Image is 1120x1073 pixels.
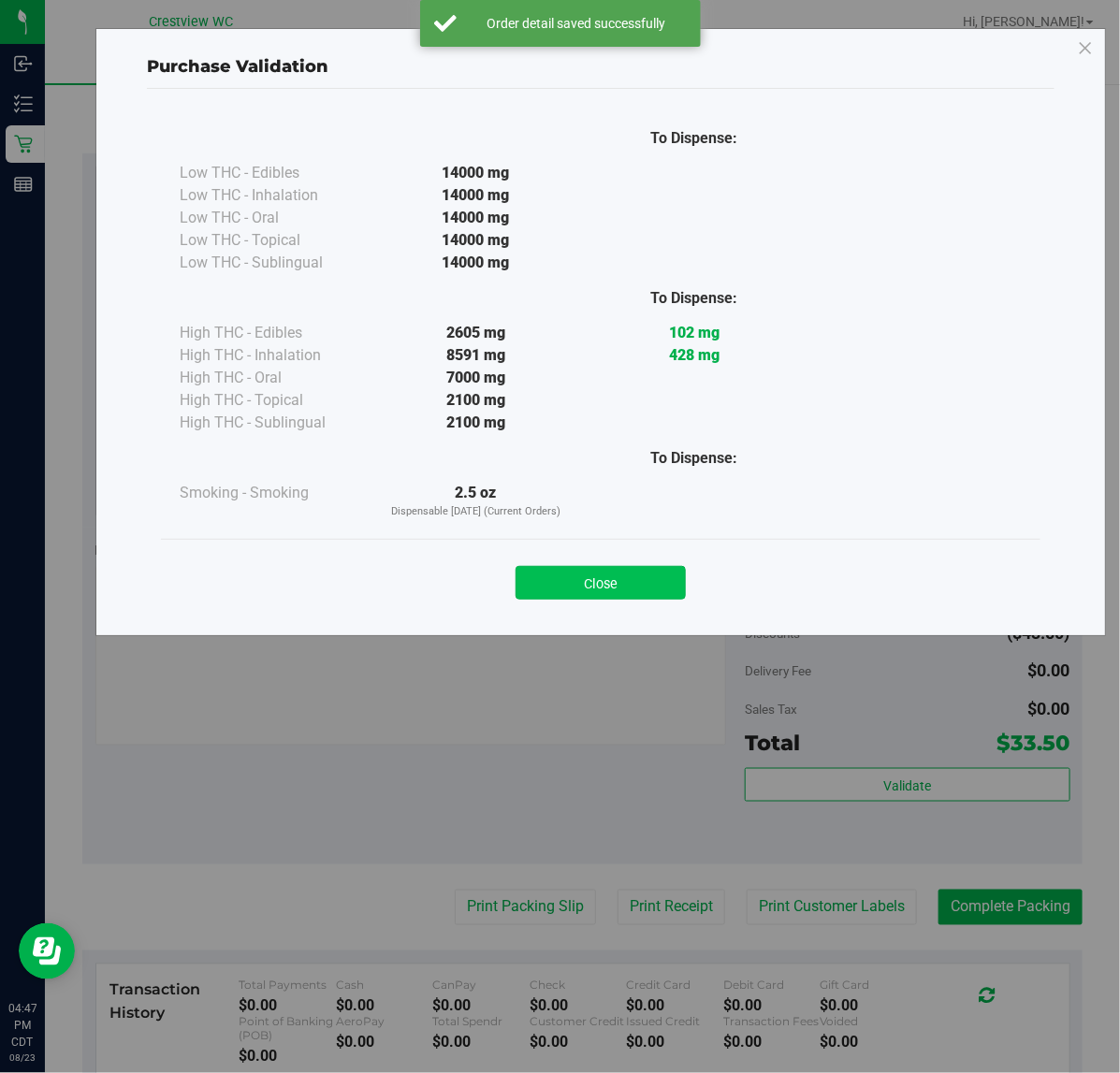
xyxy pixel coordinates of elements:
div: Low THC - Inhalation [180,184,367,207]
div: 2605 mg [367,322,585,344]
div: 2100 mg [367,412,585,434]
div: To Dispense: [585,447,803,470]
div: 7000 mg [367,367,585,389]
div: Low THC - Topical [180,229,367,252]
div: High THC - Edibles [180,322,367,344]
div: 2100 mg [367,389,585,412]
div: 2.5 oz [367,482,585,520]
div: Order detail saved successfully [467,14,687,33]
iframe: Resource center [19,923,75,979]
strong: 428 mg [669,346,720,364]
div: 14000 mg [367,207,585,229]
div: Low THC - Sublingual [180,252,367,274]
div: 14000 mg [367,162,585,184]
div: High THC - Oral [180,367,367,389]
div: Low THC - Edibles [180,162,367,184]
div: High THC - Inhalation [180,344,367,367]
div: Smoking - Smoking [180,482,367,504]
strong: 102 mg [669,324,720,341]
div: 8591 mg [367,344,585,367]
div: To Dispense: [585,127,803,150]
div: 14000 mg [367,184,585,207]
div: High THC - Sublingual [180,412,367,434]
span: Purchase Validation [147,56,328,77]
div: High THC - Topical [180,389,367,412]
div: 14000 mg [367,252,585,274]
p: Dispensable [DATE] (Current Orders) [367,504,585,520]
div: Low THC - Oral [180,207,367,229]
button: Close [516,566,686,600]
div: To Dispense: [585,287,803,310]
div: 14000 mg [367,229,585,252]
